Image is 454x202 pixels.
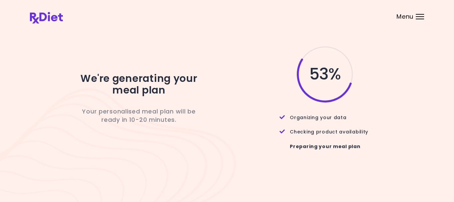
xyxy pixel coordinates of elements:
[397,14,413,20] span: Menu
[79,107,199,124] p: Your personalised meal plan will be ready in 10-20 minutes.
[30,12,63,24] img: RxDiet
[79,73,199,96] h2: We're generating your meal plan
[280,107,371,121] div: Organizing your data
[280,121,371,135] div: Checking product availability
[280,136,371,157] div: Preparing your meal plan
[309,69,341,80] span: 53 %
